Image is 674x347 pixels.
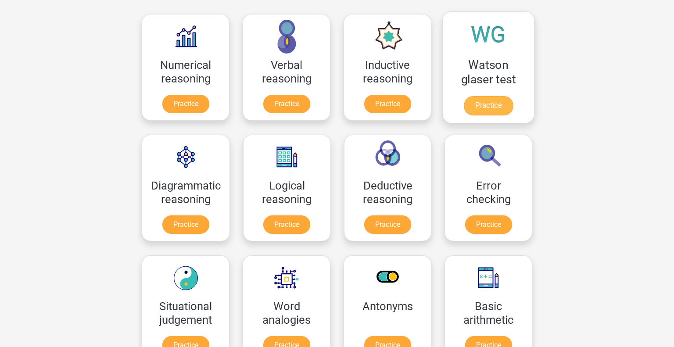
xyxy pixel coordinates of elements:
[162,215,209,234] a: Practice
[263,95,310,113] a: Practice
[364,215,411,234] a: Practice
[465,215,512,234] a: Practice
[263,215,310,234] a: Practice
[162,95,209,113] a: Practice
[364,95,411,113] a: Practice
[464,96,513,115] a: Practice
